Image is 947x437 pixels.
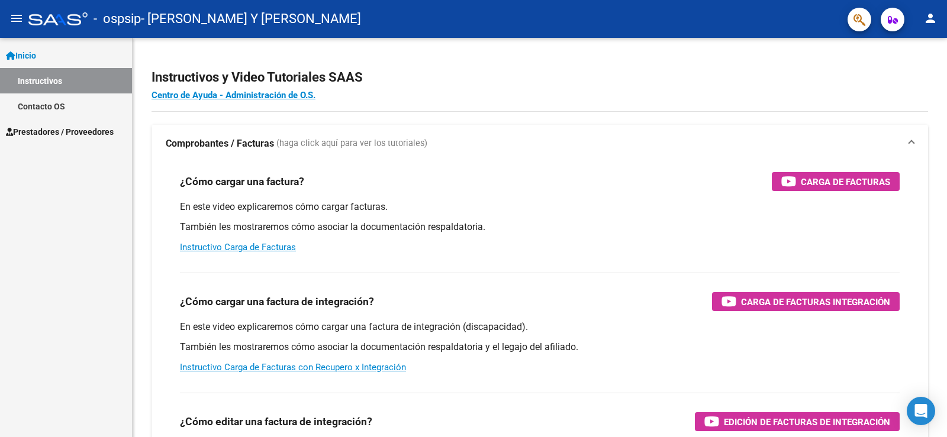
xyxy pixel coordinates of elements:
[180,293,374,310] h3: ¿Cómo cargar una factura de integración?
[180,200,900,213] p: En este video explicaremos cómo cargar facturas.
[180,242,296,253] a: Instructivo Carga de Facturas
[6,125,114,138] span: Prestadores / Proveedores
[772,172,900,191] button: Carga de Facturas
[180,173,304,190] h3: ¿Cómo cargar una factura?
[152,66,928,89] h2: Instructivos y Video Tutoriales SAAS
[695,412,900,431] button: Edición de Facturas de integración
[180,221,900,234] p: También les mostraremos cómo asociar la documentación respaldatoria.
[712,292,900,311] button: Carga de Facturas Integración
[6,49,36,62] span: Inicio
[180,362,406,373] a: Instructivo Carga de Facturas con Recupero x Integración
[180,341,900,354] p: También les mostraremos cómo asociar la documentación respaldatoria y el legajo del afiliado.
[141,6,361,32] span: - [PERSON_NAME] Y [PERSON_NAME]
[9,11,24,25] mat-icon: menu
[166,137,274,150] strong: Comprobantes / Facturas
[801,174,890,189] span: Carga de Facturas
[923,11,938,25] mat-icon: person
[152,90,315,101] a: Centro de Ayuda - Administración de O.S.
[180,413,372,430] h3: ¿Cómo editar una factura de integración?
[907,397,935,425] div: Open Intercom Messenger
[180,321,900,334] p: En este video explicaremos cómo cargar una factura de integración (discapacidad).
[94,6,141,32] span: - ospsip
[741,294,890,309] span: Carga de Facturas Integración
[724,415,890,429] span: Edición de Facturas de integración
[276,137,427,150] span: (haga click aquí para ver los tutoriales)
[152,125,928,163] mat-expansion-panel-header: Comprobantes / Facturas (haga click aquí para ver los tutoriales)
